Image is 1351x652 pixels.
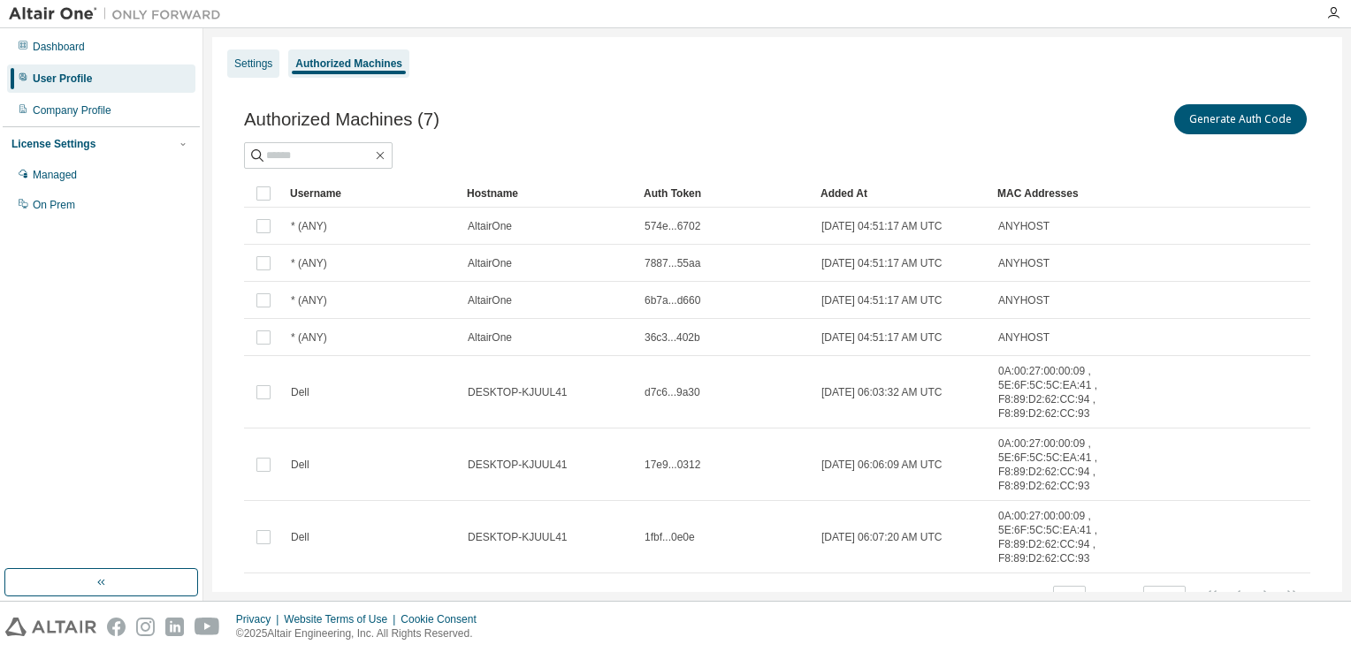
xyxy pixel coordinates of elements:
span: 1fbf...0e0e [645,530,695,544]
span: AltairOne [468,219,512,233]
span: [DATE] 04:51:17 AM UTC [821,256,943,270]
span: Items per page [977,586,1086,609]
span: 0A:00:27:00:00:09 , 5E:6F:5C:5C:EA:41 , F8:89:D2:62:CC:94 , F8:89:D2:62:CC:93 [998,436,1115,493]
div: Website Terms of Use [284,612,401,626]
span: 6b7a...d660 [645,293,700,307]
div: License Settings [11,137,95,151]
span: * (ANY) [291,293,327,307]
span: 574e...6702 [645,219,700,233]
button: 10 [1057,590,1081,604]
span: ANYHOST [998,293,1050,307]
div: Auth Token [644,179,806,208]
span: d7c6...9a30 [645,385,700,399]
div: Dashboard [33,40,85,54]
div: Privacy [236,612,284,626]
span: 7887...55aa [645,256,700,270]
span: [DATE] 06:07:20 AM UTC [821,530,943,544]
div: Hostname [467,179,630,208]
span: * (ANY) [291,219,327,233]
div: Authorized Machines [295,57,402,71]
button: Generate Auth Code [1174,104,1307,134]
span: 36c3...402b [645,330,700,345]
p: © 2025 Altair Engineering, Inc. All Rights Reserved. [236,626,487,641]
span: AltairOne [468,256,512,270]
span: ANYHOST [998,219,1050,233]
span: Dell [291,530,309,544]
span: [DATE] 06:06:09 AM UTC [821,458,943,472]
div: User Profile [33,72,92,86]
span: Dell [291,385,309,399]
span: * (ANY) [291,330,327,345]
span: * (ANY) [291,256,327,270]
span: AltairOne [468,293,512,307]
span: 0A:00:27:00:00:09 , 5E:6F:5C:5C:EA:41 , F8:89:D2:62:CC:94 , F8:89:D2:62:CC:93 [998,364,1115,421]
div: Company Profile [33,103,111,118]
span: DESKTOP-KJUUL41 [468,385,567,399]
span: Showing entries 1 through 7 of 7 [252,591,390,603]
img: instagram.svg [136,618,155,636]
div: Added At [821,179,983,208]
div: MAC Addresses [997,179,1116,208]
span: ANYHOST [998,330,1050,345]
img: altair_logo.svg [5,618,96,636]
img: facebook.svg [107,618,126,636]
img: Altair One [9,5,230,23]
span: [DATE] 04:51:17 AM UTC [821,219,943,233]
div: Settings [234,57,272,71]
span: Authorized Machines (7) [244,110,439,130]
div: Managed [33,168,77,182]
span: AltairOne [468,330,512,345]
img: linkedin.svg [165,618,184,636]
div: On Prem [33,198,75,212]
span: 17e9...0312 [645,458,700,472]
span: DESKTOP-KJUUL41 [468,458,567,472]
span: Page n. [1102,586,1186,609]
span: Dell [291,458,309,472]
div: Cookie Consent [401,612,486,626]
span: ANYHOST [998,256,1050,270]
div: Username [290,179,453,208]
span: [DATE] 06:03:32 AM UTC [821,385,943,399]
span: [DATE] 04:51:17 AM UTC [821,330,943,345]
img: youtube.svg [195,618,220,636]
span: DESKTOP-KJUUL41 [468,530,567,544]
span: [DATE] 04:51:17 AM UTC [821,293,943,307]
span: 0A:00:27:00:00:09 , 5E:6F:5C:5C:EA:41 , F8:89:D2:62:CC:94 , F8:89:D2:62:CC:93 [998,509,1115,565]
